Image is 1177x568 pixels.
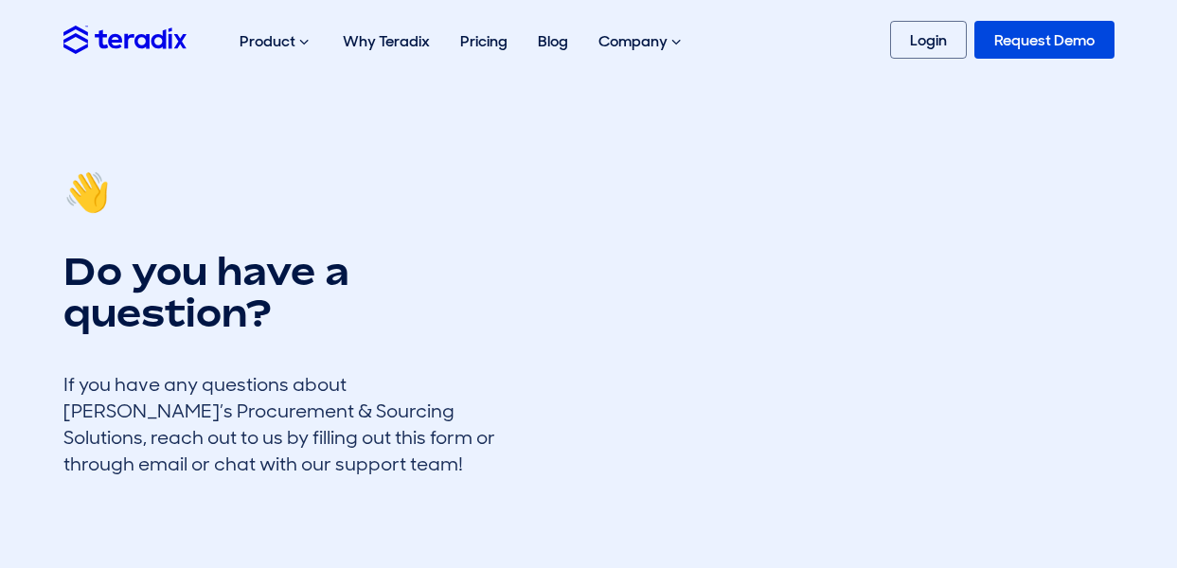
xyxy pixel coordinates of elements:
[523,11,583,71] a: Blog
[63,170,518,212] h1: 👋
[63,250,518,333] h1: Do you have a question?
[890,21,967,59] a: Login
[445,11,523,71] a: Pricing
[224,11,328,72] div: Product
[974,21,1115,59] a: Request Demo
[328,11,445,71] a: Why Teradix
[63,371,518,477] div: If you have any questions about [PERSON_NAME]’s Procurement & Sourcing Solutions, reach out to us...
[583,11,700,72] div: Company
[63,26,187,53] img: Teradix logo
